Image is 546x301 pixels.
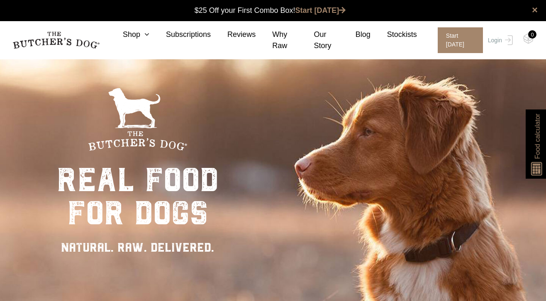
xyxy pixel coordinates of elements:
a: Blog [339,29,370,40]
a: Start [DATE] [429,27,486,53]
a: Login [486,27,513,53]
a: close [532,5,538,15]
div: NATURAL. RAW. DELIVERED. [57,238,219,257]
a: Start [DATE] [295,6,346,15]
div: real food for dogs [57,163,219,230]
span: Start [DATE] [438,27,483,53]
a: Subscriptions [149,29,211,40]
div: 0 [528,30,536,39]
a: Shop [106,29,149,40]
a: Reviews [211,29,256,40]
a: Our Story [297,29,339,51]
a: Why Raw [256,29,297,51]
a: Stockists [370,29,417,40]
span: Food calculator [532,114,542,159]
img: TBD_Cart-Empty.png [523,33,534,44]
